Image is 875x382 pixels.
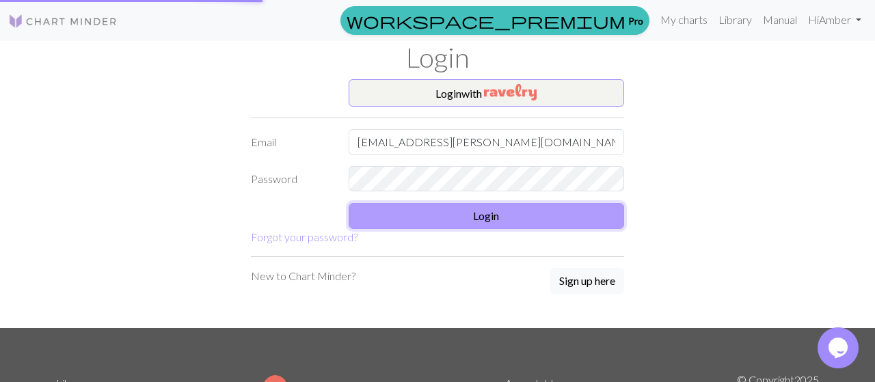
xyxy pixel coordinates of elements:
[484,84,537,100] img: Ravelry
[349,79,625,107] button: Loginwith
[550,268,624,295] a: Sign up here
[803,6,867,33] a: HiAmber
[713,6,757,33] a: Library
[8,13,118,29] img: Logo
[347,11,625,30] span: workspace_premium
[251,268,355,284] p: New to Chart Minder?
[243,129,340,155] label: Email
[48,41,827,74] h1: Login
[251,230,358,243] a: Forgot your password?
[655,6,713,33] a: My charts
[818,327,861,368] iframe: chat widget
[349,203,625,229] button: Login
[757,6,803,33] a: Manual
[243,166,340,192] label: Password
[550,268,624,294] button: Sign up here
[340,6,649,35] a: Pro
